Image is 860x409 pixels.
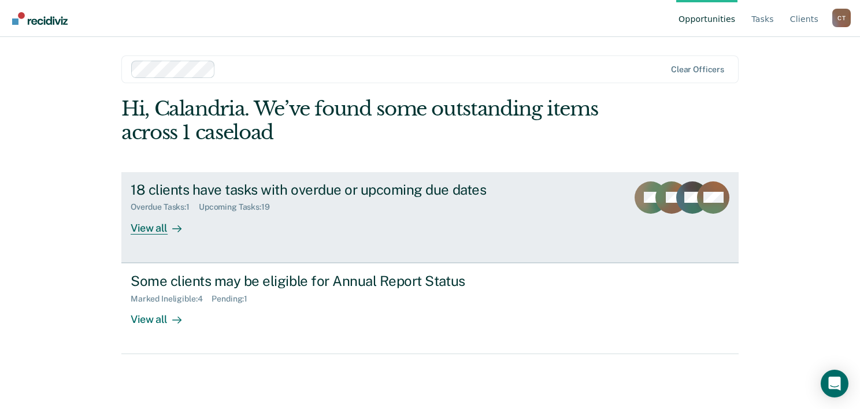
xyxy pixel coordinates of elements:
div: Open Intercom Messenger [821,370,848,397]
div: Overdue Tasks : 1 [131,202,199,212]
div: Some clients may be eligible for Annual Report Status [131,273,536,289]
div: Clear officers [671,65,724,75]
div: Pending : 1 [212,294,257,304]
img: Recidiviz [12,12,68,25]
button: Profile dropdown button [832,9,851,27]
div: Hi, Calandria. We’ve found some outstanding items across 1 caseload [121,97,615,144]
a: 18 clients have tasks with overdue or upcoming due datesOverdue Tasks:1Upcoming Tasks:19View all [121,172,739,263]
div: 18 clients have tasks with overdue or upcoming due dates [131,181,536,198]
div: C T [832,9,851,27]
div: View all [131,303,195,326]
div: View all [131,212,195,235]
div: Upcoming Tasks : 19 [199,202,279,212]
a: Some clients may be eligible for Annual Report StatusMarked Ineligible:4Pending:1View all [121,263,739,354]
div: Marked Ineligible : 4 [131,294,212,304]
